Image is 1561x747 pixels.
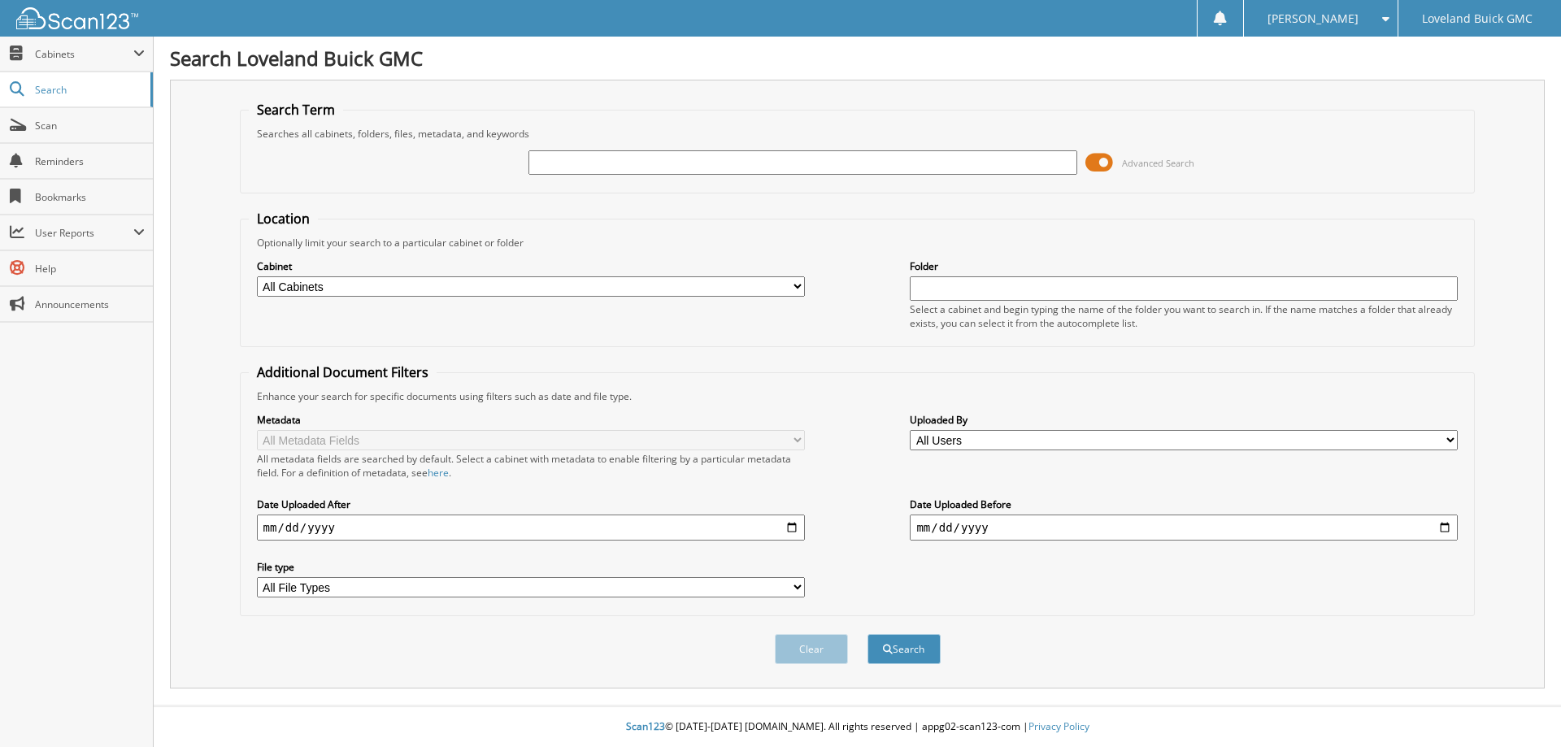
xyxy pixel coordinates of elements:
div: Searches all cabinets, folders, files, metadata, and keywords [249,127,1467,141]
span: Reminders [35,154,145,168]
legend: Location [249,210,318,228]
span: Scan [35,119,145,132]
div: © [DATE]-[DATE] [DOMAIN_NAME]. All rights reserved | appg02-scan123-com | [154,707,1561,747]
div: Enhance your search for specific documents using filters such as date and file type. [249,389,1467,403]
input: end [910,515,1458,541]
label: Date Uploaded Before [910,497,1458,511]
a: here [428,466,449,480]
span: Bookmarks [35,190,145,204]
a: Privacy Policy [1028,719,1089,733]
label: Uploaded By [910,413,1458,427]
input: start [257,515,805,541]
span: User Reports [35,226,133,240]
label: Metadata [257,413,805,427]
button: Clear [775,634,848,664]
label: File type [257,560,805,574]
div: Optionally limit your search to a particular cabinet or folder [249,236,1467,250]
label: Cabinet [257,259,805,273]
legend: Search Term [249,101,343,119]
span: Announcements [35,297,145,311]
label: Folder [910,259,1458,273]
span: Scan123 [626,719,665,733]
div: All metadata fields are searched by default. Select a cabinet with metadata to enable filtering b... [257,452,805,480]
span: Loveland Buick GMC [1422,14,1533,24]
h1: Search Loveland Buick GMC [170,45,1545,72]
legend: Additional Document Filters [249,363,437,381]
button: Search [867,634,941,664]
span: Cabinets [35,47,133,61]
div: Select a cabinet and begin typing the name of the folder you want to search in. If the name match... [910,302,1458,330]
span: [PERSON_NAME] [1267,14,1359,24]
span: Help [35,262,145,276]
label: Date Uploaded After [257,497,805,511]
span: Advanced Search [1122,157,1194,169]
span: Search [35,83,142,97]
img: scan123-logo-white.svg [16,7,138,29]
